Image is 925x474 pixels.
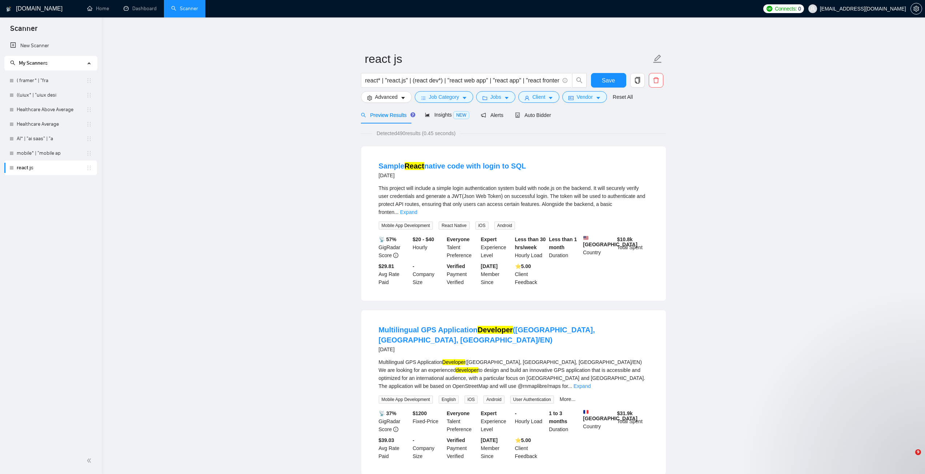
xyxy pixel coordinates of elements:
span: caret-down [401,95,406,101]
b: - [515,410,517,416]
button: copy [630,73,645,88]
span: Connects: [775,5,797,13]
b: ⭐️ 5.00 [515,263,531,269]
span: search [361,113,366,118]
span: iOS [475,222,488,230]
b: $ 10.8k [617,236,633,242]
mark: React [405,162,424,170]
div: Fixed-Price [411,409,445,433]
a: setting [910,6,922,12]
div: Avg Rate Paid [377,262,411,286]
span: Auto Bidder [515,112,551,118]
span: double-left [87,457,94,464]
span: caret-down [548,95,553,101]
div: Member Since [479,262,514,286]
span: Mobile App Development [379,396,433,404]
a: Expand [400,209,417,215]
span: Insights [425,112,469,118]
b: [DATE] [481,437,498,443]
span: info-circle [393,427,398,432]
button: settingAdvancedcaret-down [361,91,412,103]
b: Everyone [447,410,470,416]
img: upwork-logo.png [767,6,772,12]
div: Total Spent [616,409,650,433]
b: $ 31.9k [617,410,633,416]
div: Payment Verified [445,262,479,286]
button: barsJob Categorycaret-down [415,91,473,103]
div: GigRadar Score [377,409,411,433]
span: This project will include a simple login authentication system build with node.js on the backend.... [379,185,646,215]
img: 🇫🇷 [583,409,588,414]
b: Expert [481,410,497,416]
b: Less than 30 hrs/week [515,236,546,250]
button: idcardVendorcaret-down [562,91,607,103]
span: holder [86,92,92,98]
span: idcard [568,95,574,101]
b: Everyone [447,236,470,242]
span: holder [86,136,92,142]
span: Preview Results [361,112,413,118]
b: Verified [447,263,465,269]
div: This project will include a simple login authentication system build with node.js on the backend.... [379,184,648,216]
a: ( framer* | "fra [17,73,86,88]
a: Multilingual GPS ApplicationDeveloper([GEOGRAPHIC_DATA], [GEOGRAPHIC_DATA], [GEOGRAPHIC_DATA]/EN) [379,326,595,344]
span: caret-down [596,95,601,101]
span: iOS [464,396,478,404]
span: copy [631,77,644,84]
span: area-chart [425,112,430,117]
b: Verified [447,437,465,443]
span: holder [86,165,92,171]
b: Expert [481,236,497,242]
img: logo [6,3,11,15]
span: folder [482,95,487,101]
span: Client [532,93,546,101]
div: Hourly Load [514,235,548,259]
div: Country [582,235,616,259]
b: - [413,437,414,443]
span: 9 [915,449,921,455]
mark: developer [456,367,478,373]
a: More... [560,396,576,402]
li: react js [4,161,97,175]
b: ⭐️ 5.00 [515,437,531,443]
span: caret-down [462,95,467,101]
div: Talent Preference [445,235,479,259]
b: 📡 37% [379,410,397,416]
li: mobile* | "mobile ap [4,146,97,161]
div: [DATE] [379,345,648,354]
img: 🇺🇸 [583,235,588,240]
div: Duration [547,235,582,259]
b: $29.81 [379,263,394,269]
iframe: Intercom live chat [900,449,918,467]
span: ... [394,209,399,215]
div: Company Size [411,262,445,286]
div: Total Spent [616,235,650,259]
b: $ 1200 [413,410,427,416]
span: My Scanners [19,60,48,66]
li: ( framer* | "fra [4,73,97,88]
a: dashboardDashboard [124,5,157,12]
a: homeHome [87,5,109,12]
span: 0 [798,5,801,13]
a: New Scanner [10,39,91,53]
b: [GEOGRAPHIC_DATA] [583,409,638,421]
span: holder [86,150,92,156]
div: Member Since [479,436,514,460]
b: [DATE] [481,263,498,269]
span: info-circle [393,253,398,258]
li: ((uiux* | "uiux desi [4,88,97,102]
a: ((uiux* | "uiux desi [17,88,86,102]
div: Company Size [411,436,445,460]
a: mobile* | "mobile ap [17,146,86,161]
b: 📡 57% [379,236,397,242]
a: Reset All [613,93,633,101]
span: English [439,396,459,404]
span: caret-down [504,95,509,101]
span: user [810,6,815,11]
b: 1 to 3 months [549,410,567,424]
div: GigRadar Score [377,235,411,259]
input: Search Freelance Jobs... [365,76,559,85]
div: Hourly [411,235,445,259]
span: notification [481,113,486,118]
